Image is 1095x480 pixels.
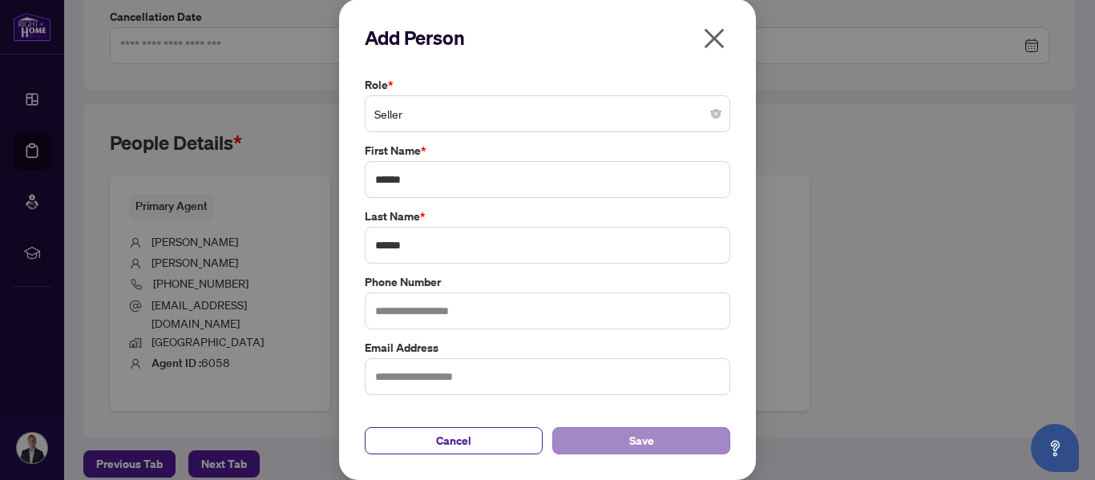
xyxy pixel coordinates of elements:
[436,428,471,454] span: Cancel
[365,25,730,50] h2: Add Person
[365,142,730,159] label: First Name
[1031,424,1079,472] button: Open asap
[365,339,730,357] label: Email Address
[374,99,721,129] span: Seller
[365,208,730,225] label: Last Name
[365,427,543,454] button: Cancel
[629,428,654,454] span: Save
[365,273,730,291] label: Phone Number
[711,109,721,119] span: close-circle
[365,76,730,94] label: Role
[701,26,727,51] span: close
[552,427,730,454] button: Save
